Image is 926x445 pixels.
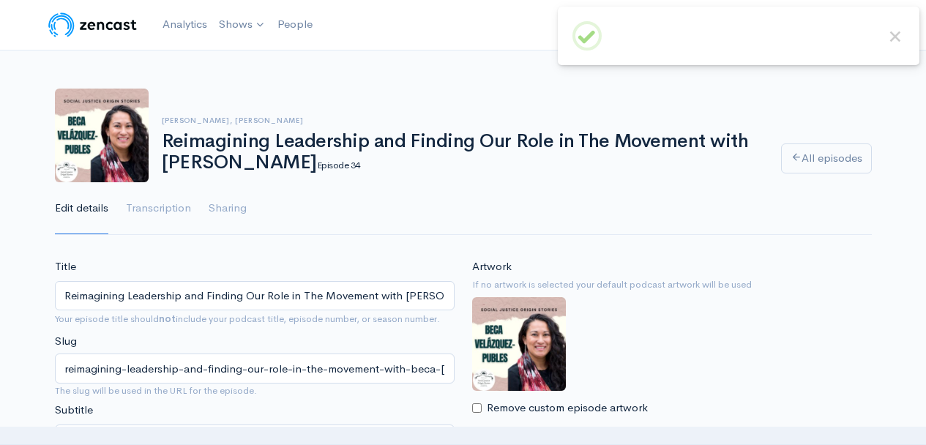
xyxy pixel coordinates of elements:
[126,182,191,235] a: Transcription
[46,10,139,40] img: ZenCast Logo
[272,9,318,40] a: People
[55,258,76,275] label: Title
[55,402,93,419] label: Subtitle
[886,27,905,46] button: Close this dialog
[55,313,440,325] small: Your episode title should include your podcast title, episode number, or season number.
[213,9,272,41] a: Shows
[162,116,763,124] h6: [PERSON_NAME], [PERSON_NAME]
[472,277,872,292] small: If no artwork is selected your default podcast artwork will be used
[159,313,176,325] strong: not
[162,131,763,173] h1: Reimagining Leadership and Finding Our Role in The Movement with [PERSON_NAME]
[55,354,455,384] input: title-of-episode
[781,143,872,173] a: All episodes
[317,159,360,171] small: Episode 34
[55,182,108,235] a: Edit details
[55,384,455,398] small: The slug will be used in the URL for the episode.
[55,281,455,311] input: What is the episode's title?
[157,9,213,40] a: Analytics
[55,333,77,350] label: Slug
[472,258,512,275] label: Artwork
[487,400,648,416] label: Remove custom episode artwork
[209,182,247,235] a: Sharing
